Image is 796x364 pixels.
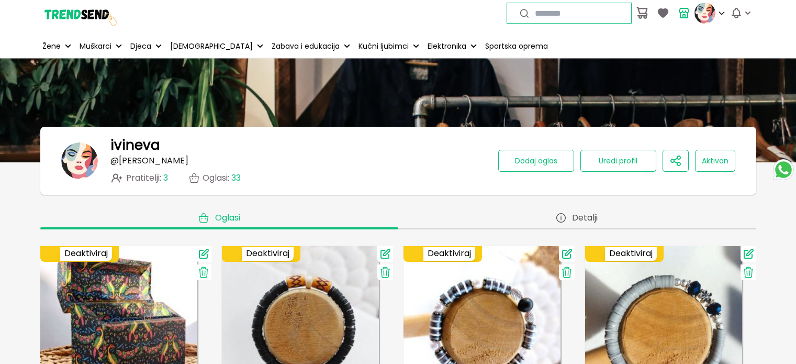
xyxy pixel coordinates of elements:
[425,35,479,58] button: Elektronika
[498,150,574,172] button: Dodaj oglas
[428,41,466,52] p: Elektronika
[42,41,61,52] p: Žene
[231,172,241,184] span: 33
[483,35,550,58] a: Sportska oprema
[80,41,111,52] p: Muškarci
[580,150,656,172] button: Uredi profil
[356,35,421,58] button: Kućni ljubimci
[572,213,598,223] span: Detalji
[272,41,340,52] p: Zabava i edukacija
[515,156,557,166] span: Dodaj oglas
[128,35,164,58] button: Djeca
[40,35,73,58] button: Žene
[695,150,735,172] button: Aktivan
[61,142,98,179] img: banner
[203,173,241,183] p: Oglasi :
[110,137,160,153] h1: ivineva
[163,172,168,184] span: 3
[694,3,715,24] img: profile picture
[215,213,240,223] span: Oglasi
[168,35,265,58] button: [DEMOGRAPHIC_DATA]
[126,173,168,183] span: Pratitelji :
[110,156,188,166] p: @ [PERSON_NAME]
[270,35,352,58] button: Zabava i edukacija
[358,41,409,52] p: Kućni ljubimci
[130,41,151,52] p: Djeca
[170,41,253,52] p: [DEMOGRAPHIC_DATA]
[77,35,124,58] button: Muškarci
